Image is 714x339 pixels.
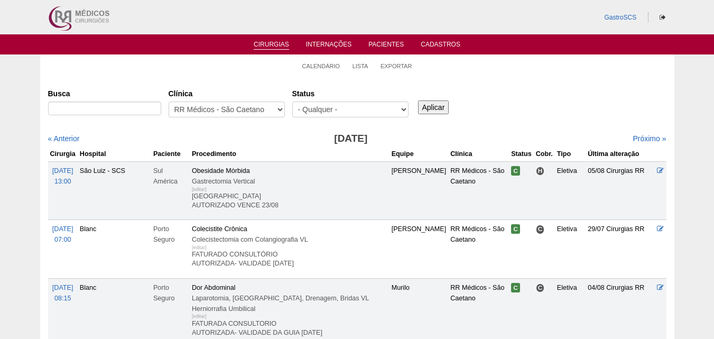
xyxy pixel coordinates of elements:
td: Eletiva [555,220,586,278]
th: Equipe [390,146,449,162]
div: Porto Seguro [153,282,188,304]
div: [editar] [192,311,207,322]
p: FATURADA CONSULTORIO AUTORIZADA- VALIDADE DA GUIA [DATE] [192,319,387,337]
span: Confirmada [511,224,520,234]
h3: [DATE] [196,131,505,146]
th: Clínica [448,146,509,162]
a: [DATE] 08:15 [52,284,73,302]
div: [editar] [192,242,207,253]
td: [PERSON_NAME] [390,161,449,219]
input: Aplicar [418,100,449,114]
span: Consultório [536,283,545,292]
span: [DATE] [52,284,73,291]
div: Gastrectomia Vertical [192,176,387,187]
span: [DATE] [52,225,73,233]
a: Pacientes [368,41,404,51]
span: [DATE] [52,167,73,175]
div: Herniorrafia Umbilical [192,304,387,314]
a: [DATE] 07:00 [52,225,73,243]
input: Digite os termos que você deseja procurar. [48,102,161,115]
div: Sul América [153,166,188,187]
p: FATURADO CONSULTÓRIO AUTORIZADA- VALIDADE [DATE] [192,250,387,268]
span: 13:00 [54,178,71,185]
td: 29/07 Cirurgias RR [586,220,655,278]
th: Status [509,146,534,162]
a: Lista [353,62,368,70]
label: Clínica [169,88,285,99]
a: Próximo » [633,134,666,143]
th: Hospital [78,146,151,162]
div: Colecistectomia com Colangiografia VL [192,234,387,245]
td: [PERSON_NAME] [390,220,449,278]
td: Obesidade Mórbida [190,161,390,219]
td: Blanc [78,220,151,278]
a: Editar [657,225,664,233]
th: Cirurgia [48,146,78,162]
span: Confirmada [511,283,520,292]
th: Cobr. [534,146,555,162]
i: Sair [660,14,665,21]
th: Paciente [151,146,190,162]
a: Editar [657,284,664,291]
div: Laparotomia, [GEOGRAPHIC_DATA], Drenagem, Bridas VL [192,293,387,304]
label: Busca [48,88,161,99]
td: RR Médicos - São Caetano [448,220,509,278]
th: Procedimento [190,146,390,162]
div: Porto Seguro [153,224,188,245]
a: Exportar [381,62,412,70]
a: Internações [306,41,352,51]
a: « Anterior [48,134,80,143]
p: [GEOGRAPHIC_DATA] AUTORIZADO VENCE 23/08 [192,192,387,210]
a: Editar [657,167,664,175]
a: Cirurgias [254,41,289,50]
span: 07:00 [54,236,71,243]
td: Colecistite Crônica [190,220,390,278]
span: Confirmada [511,166,520,176]
a: GastroSCS [604,14,636,21]
a: Cadastros [421,41,460,51]
td: RR Médicos - São Caetano [448,161,509,219]
td: Eletiva [555,161,586,219]
td: 05/08 Cirurgias RR [586,161,655,219]
span: 08:15 [54,295,71,302]
th: Tipo [555,146,586,162]
td: São Luiz - SCS [78,161,151,219]
span: Hospital [536,167,545,176]
span: Consultório [536,225,545,234]
a: Calendário [302,62,340,70]
th: Última alteração [586,146,655,162]
label: Status [292,88,409,99]
div: [editar] [192,184,207,195]
a: [DATE] 13:00 [52,167,73,185]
